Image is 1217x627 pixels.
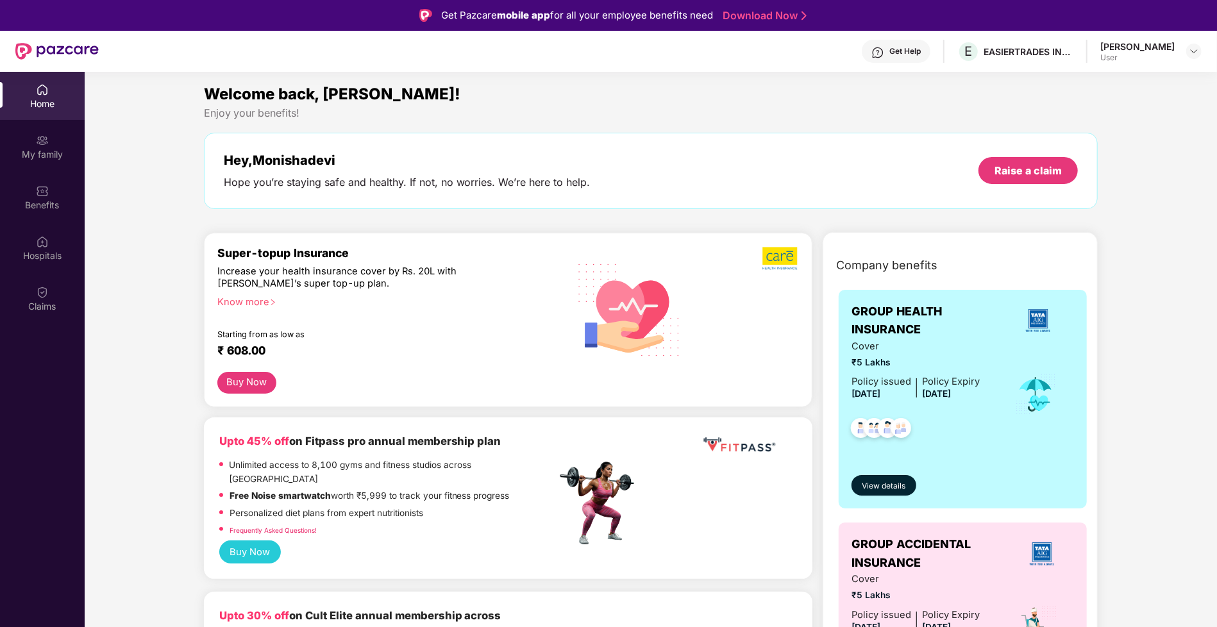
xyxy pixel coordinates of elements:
img: svg+xml;base64,PHN2ZyB4bWxucz0iaHR0cDovL3d3dy53My5vcmcvMjAwMC9zdmciIHdpZHRoPSI0OC45NDMiIGhlaWdodD... [885,414,917,446]
strong: Free Noise smartwatch [230,490,331,501]
img: svg+xml;base64,PHN2ZyBpZD0iQmVuZWZpdHMiIHhtbG5zPSJodHRwOi8vd3d3LnczLm9yZy8yMDAwL3N2ZyIgd2lkdGg9Ij... [36,185,49,197]
a: Download Now [723,9,803,22]
img: fpp.png [556,458,646,548]
div: Get Help [889,46,921,56]
div: Policy issued [852,374,911,389]
div: EASIERTRADES INDIA LLP [984,46,1073,58]
span: Cover [852,572,980,587]
img: svg+xml;base64,PHN2ZyBpZD0iSG9tZSIgeG1sbnM9Imh0dHA6Ly93d3cudzMub3JnLzIwMDAvc3ZnIiB3aWR0aD0iMjAiIG... [36,83,49,96]
p: Personalized diet plans from expert nutritionists [230,506,423,521]
div: Policy issued [852,608,911,623]
div: [PERSON_NAME] [1100,40,1175,53]
img: New Pazcare Logo [15,43,99,60]
img: svg+xml;base64,PHN2ZyBpZD0iSG9zcGl0YWxzIiB4bWxucz0iaHR0cDovL3d3dy53My5vcmcvMjAwMC9zdmciIHdpZHRoPS... [36,235,49,248]
p: worth ₹5,999 to track your fitness progress [230,489,510,503]
div: Enjoy your benefits! [204,106,1098,120]
span: Cover [852,339,980,354]
img: svg+xml;base64,PHN2ZyBpZD0iSGVscC0zMngzMiIgeG1sbnM9Imh0dHA6Ly93d3cudzMub3JnLzIwMDAvc3ZnIiB3aWR0aD... [871,46,884,59]
button: Buy Now [217,372,276,394]
img: Stroke [802,9,807,22]
div: Policy Expiry [922,608,980,623]
img: svg+xml;base64,PHN2ZyB4bWxucz0iaHR0cDovL3d3dy53My5vcmcvMjAwMC9zdmciIHdpZHRoPSI0OC45MTUiIGhlaWdodD... [859,414,890,446]
a: Frequently Asked Questions! [230,526,317,534]
span: ₹5 Lakhs [852,356,980,370]
img: svg+xml;base64,PHN2ZyB4bWxucz0iaHR0cDovL3d3dy53My5vcmcvMjAwMC9zdmciIHdpZHRoPSI0OC45NDMiIGhlaWdodD... [872,414,903,446]
div: Starting from as low as [217,330,502,339]
span: [DATE] [852,389,880,399]
img: insurerLogo [1021,303,1055,338]
div: Hope you’re staying safe and healthy. If not, no worries. We’re here to help. [224,176,591,189]
img: svg+xml;base64,PHN2ZyBpZD0iQ2xhaW0iIHhtbG5zPSJodHRwOi8vd3d3LnczLm9yZy8yMDAwL3N2ZyIgd2lkdGg9IjIwIi... [36,286,49,299]
div: Policy Expiry [922,374,980,389]
div: Get Pazcare for all your employee benefits need [441,8,713,23]
p: Unlimited access to 8,100 gyms and fitness studios across [GEOGRAPHIC_DATA] [230,458,557,486]
span: GROUP HEALTH INSURANCE [852,303,1003,339]
img: svg+xml;base64,PHN2ZyBpZD0iRHJvcGRvd24tMzJ4MzIiIHhtbG5zPSJodHRwOi8vd3d3LnczLm9yZy8yMDAwL3N2ZyIgd2... [1189,46,1199,56]
span: Welcome back, [PERSON_NAME]! [204,85,460,103]
img: Logo [419,9,432,22]
div: Hey, Monishadevi [224,153,591,168]
div: Raise a claim [995,163,1062,178]
span: E [965,44,973,59]
span: Company benefits [836,256,937,274]
div: ₹ 608.00 [217,344,544,359]
img: svg+xml;base64,PHN2ZyB4bWxucz0iaHR0cDovL3d3dy53My5vcmcvMjAwMC9zdmciIHdpZHRoPSI0OC45NDMiIGhlaWdodD... [845,414,877,446]
b: Upto 30% off [219,609,289,622]
button: View details [852,475,916,496]
b: on Fitpass pro annual membership plan [219,435,501,447]
div: User [1100,53,1175,63]
img: b5dec4f62d2307b9de63beb79f102df3.png [762,246,799,271]
span: ₹5 Lakhs [852,589,980,603]
strong: mobile app [497,9,550,21]
img: svg+xml;base64,PHN2ZyB4bWxucz0iaHR0cDovL3d3dy53My5vcmcvMjAwMC9zdmciIHhtbG5zOnhsaW5rPSJodHRwOi8vd3... [568,247,691,371]
b: Upto 45% off [219,435,289,447]
div: Increase your health insurance cover by Rs. 20L with [PERSON_NAME]’s super top-up plan. [217,265,501,290]
span: [DATE] [922,389,951,399]
img: fppp.png [701,433,778,456]
span: right [269,299,276,306]
span: View details [862,480,906,492]
div: Know more [217,296,549,305]
button: Buy Now [219,540,281,564]
span: GROUP ACCIDENTAL INSURANCE [852,535,1010,572]
img: icon [1015,373,1057,415]
img: svg+xml;base64,PHN2ZyB3aWR0aD0iMjAiIGhlaWdodD0iMjAiIHZpZXdCb3g9IjAgMCAyMCAyMCIgZmlsbD0ibm9uZSIgeG... [36,134,49,147]
img: insurerLogo [1025,537,1059,571]
div: Super-topup Insurance [217,246,557,260]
